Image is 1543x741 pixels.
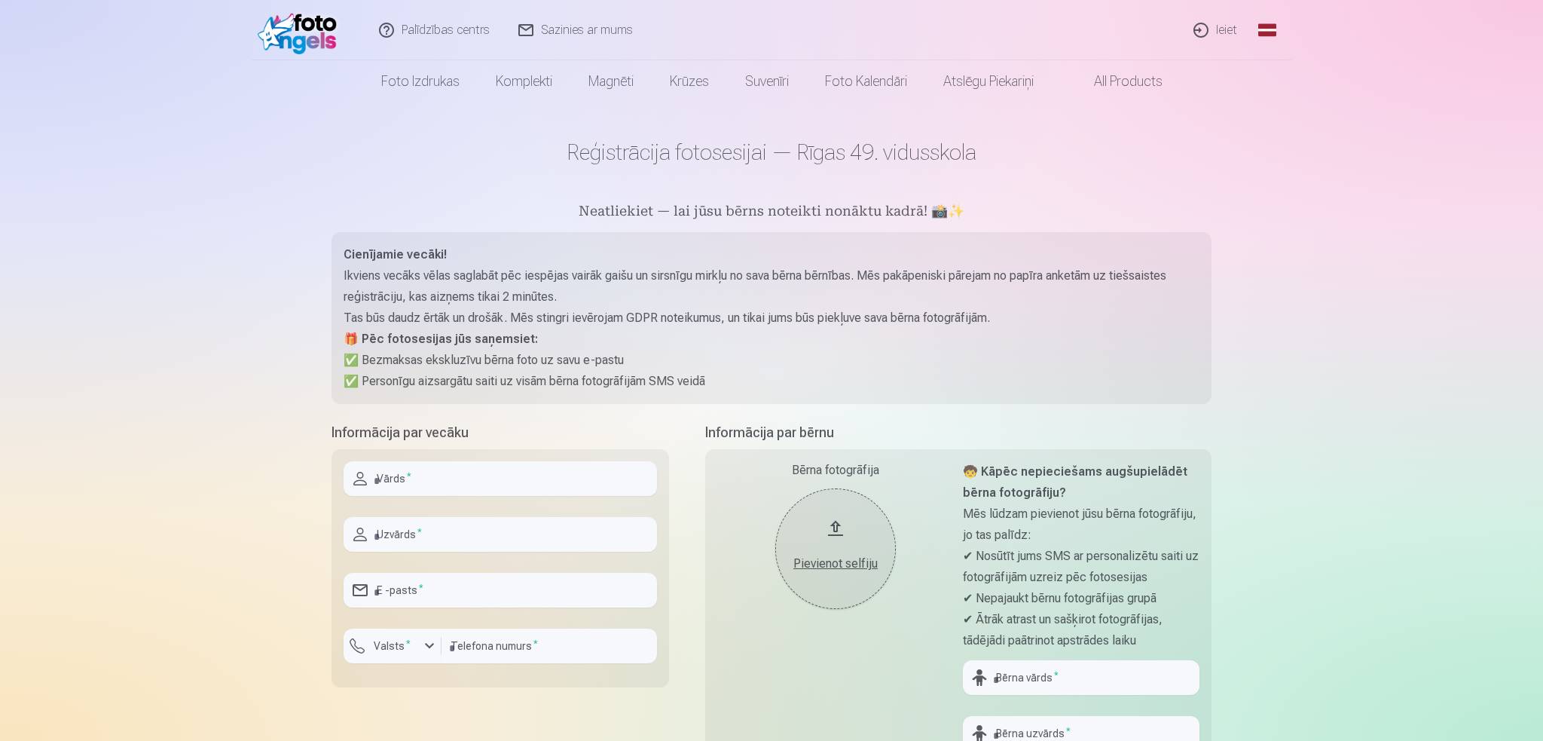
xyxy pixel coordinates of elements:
[344,629,442,663] button: Valsts*
[963,504,1199,546] p: Mēs lūdzam pievienot jūsu bērna fotogrāfiju, jo tas palīdz:
[344,265,1199,308] p: Ikviens vecāks vēlas saglabāt pēc iespējas vairāk gaišu un sirsnīgu mirkļu no sava bērna bērnības...
[963,546,1199,588] p: ✔ Nosūtīt jums SMS ar personalizētu saiti uz fotogrāfijām uzreiz pēc fotosesijas
[963,464,1187,500] strong: 🧒 Kāpēc nepieciešams augšupielādēt bērna fotogrāfiju?
[344,332,538,346] strong: 🎁 Pēc fotosesijas jūs saņemsiet:
[652,60,727,103] a: Krūzes
[705,422,1211,443] h5: Informācija par bērnu
[332,422,669,443] h5: Informācija par vecāku
[727,60,807,103] a: Suvenīri
[717,461,954,479] div: Bērna fotogrāfija
[344,247,447,262] strong: Cienījamie vecāki!
[963,588,1199,609] p: ✔ Nepajaukt bērnu fotogrāfijas grupā
[258,6,344,54] img: /fa1
[570,60,652,103] a: Magnēti
[344,371,1199,392] p: ✅ Personīgu aizsargātu saiti uz visām bērna fotogrāfijām SMS veidā
[363,60,478,103] a: Foto izdrukas
[368,638,417,654] label: Valsts
[332,139,1211,166] h1: Reģistrācija fotosesijai — Rīgas 49. vidusskola
[344,308,1199,329] p: Tas būs daudz ērtāk un drošāk. Mēs stingri ievērojam GDPR noteikumus, un tikai jums būs piekļuve ...
[790,555,881,573] div: Pievienot selfiju
[1052,60,1181,103] a: All products
[925,60,1052,103] a: Atslēgu piekariņi
[332,202,1211,223] h5: Neatliekiet — lai jūsu bērns noteikti nonāktu kadrā! 📸✨
[807,60,925,103] a: Foto kalendāri
[963,609,1199,651] p: ✔ Ātrāk atrast un sašķirot fotogrāfijas, tādējādi paātrinot apstrādes laiku
[478,60,570,103] a: Komplekti
[775,488,896,609] button: Pievienot selfiju
[344,350,1199,371] p: ✅ Bezmaksas ekskluzīvu bērna foto uz savu e-pastu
